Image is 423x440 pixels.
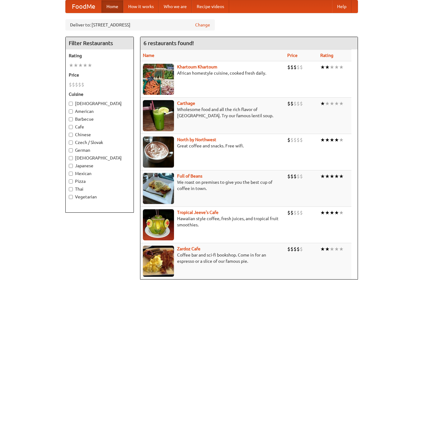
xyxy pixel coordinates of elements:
[339,100,344,107] li: ★
[69,163,130,169] label: Japanese
[330,137,334,143] li: ★
[69,100,130,107] label: [DEMOGRAPHIC_DATA]
[159,0,192,13] a: Who we are
[87,62,92,69] li: ★
[297,64,300,71] li: $
[325,209,330,216] li: ★
[101,0,123,13] a: Home
[290,100,294,107] li: $
[300,173,303,180] li: $
[300,209,303,216] li: $
[294,173,297,180] li: $
[287,246,290,252] li: $
[290,246,294,252] li: $
[294,100,297,107] li: $
[69,179,73,183] input: Pizza
[287,173,290,180] li: $
[290,64,294,71] li: $
[69,178,130,184] label: Pizza
[69,141,73,145] input: Czech / Slovak
[65,19,215,30] div: Deliver to: [STREET_ADDRESS]
[320,137,325,143] li: ★
[78,62,83,69] li: ★
[177,64,217,69] b: Khartoum Khartoum
[287,64,290,71] li: $
[330,100,334,107] li: ★
[300,246,303,252] li: $
[177,246,200,251] a: Zardoz Cafe
[297,173,300,180] li: $
[300,64,303,71] li: $
[290,173,294,180] li: $
[334,246,339,252] li: ★
[339,137,344,143] li: ★
[73,62,78,69] li: ★
[334,209,339,216] li: ★
[143,100,174,131] img: carthage.jpg
[143,143,282,149] p: Great coffee and snacks. Free wifi.
[143,40,194,46] ng-pluralize: 6 restaurants found!
[325,173,330,180] li: ★
[320,173,325,180] li: ★
[294,64,297,71] li: $
[330,64,334,71] li: ★
[69,164,73,168] input: Japanese
[69,133,73,137] input: Chinese
[69,194,130,200] label: Vegetarian
[287,53,298,58] a: Price
[69,91,130,97] h5: Cuisine
[195,22,210,28] a: Change
[143,64,174,95] img: khartoum.jpg
[143,179,282,192] p: We roast on premises to give you the best cup of coffee in town.
[66,0,101,13] a: FoodMe
[294,246,297,252] li: $
[334,100,339,107] li: ★
[69,124,130,130] label: Cafe
[325,137,330,143] li: ★
[83,62,87,69] li: ★
[69,170,130,177] label: Mexican
[69,156,73,160] input: [DEMOGRAPHIC_DATA]
[297,137,300,143] li: $
[143,137,174,168] img: north.jpg
[69,147,130,153] label: German
[177,210,219,215] a: Tropical Jeeve's Cafe
[325,246,330,252] li: ★
[287,209,290,216] li: $
[339,209,344,216] li: ★
[69,72,130,78] h5: Price
[287,137,290,143] li: $
[320,53,333,58] a: Rating
[123,0,159,13] a: How it works
[339,246,344,252] li: ★
[320,246,325,252] li: ★
[300,137,303,143] li: $
[69,132,130,138] label: Chinese
[143,209,174,240] img: jeeves.jpg
[330,246,334,252] li: ★
[177,101,195,106] a: Carthage
[320,64,325,71] li: ★
[66,37,134,49] h4: Filter Restaurants
[192,0,229,13] a: Recipe videos
[69,186,130,192] label: Thai
[143,215,282,228] p: Hawaiian style coffee, fresh juices, and tropical fruit smoothies.
[177,137,216,142] a: North by Northwest
[143,252,282,264] p: Coffee bar and sci-fi bookshop. Come in for an espresso or a slice of our famous pie.
[290,137,294,143] li: $
[287,100,290,107] li: $
[297,246,300,252] li: $
[75,81,78,88] li: $
[297,100,300,107] li: $
[339,173,344,180] li: ★
[143,70,282,76] p: African homestyle cuisine, cooked fresh daily.
[325,64,330,71] li: ★
[69,187,73,191] input: Thai
[69,148,73,152] input: German
[69,172,73,176] input: Mexican
[300,100,303,107] li: $
[69,62,73,69] li: ★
